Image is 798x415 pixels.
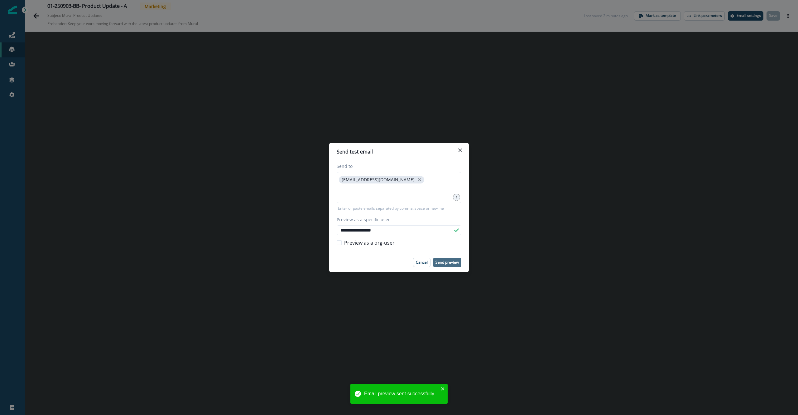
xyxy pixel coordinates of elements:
[337,206,445,211] p: Enter or paste emails separated by comma, space or newline
[453,194,460,201] div: 1
[344,239,395,247] span: Preview as a org-user
[364,390,439,398] div: Email preview sent successfully
[455,145,465,155] button: Close
[441,386,445,391] button: close
[413,258,430,267] button: Cancel
[337,216,458,223] label: Preview as a specific user
[342,177,415,183] p: [EMAIL_ADDRESS][DOMAIN_NAME]
[337,163,458,169] label: Send to
[416,260,428,265] p: Cancel
[433,258,461,267] button: Send preview
[337,148,373,155] p: Send test email
[416,177,423,183] button: close
[435,260,459,265] p: Send preview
